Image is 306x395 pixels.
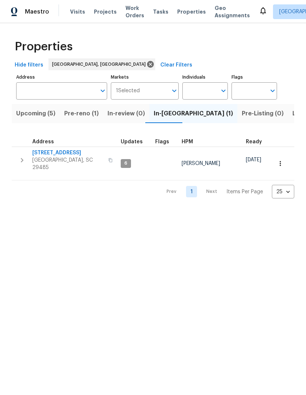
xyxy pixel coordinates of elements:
[12,58,46,72] button: Hide filters
[15,61,43,70] span: Hide filters
[160,61,192,70] span: Clear Filters
[186,186,197,197] a: Goto page 1
[155,139,169,144] span: Flags
[15,43,73,50] span: Properties
[160,185,294,198] nav: Pagination Navigation
[32,157,104,171] span: [GEOGRAPHIC_DATA], SC 29485
[182,75,228,79] label: Individuals
[32,139,54,144] span: Address
[121,160,130,166] span: 6
[246,157,261,162] span: [DATE]
[16,108,55,119] span: Upcoming (5)
[111,75,179,79] label: Markets
[32,149,104,157] span: [STREET_ADDRESS]
[25,8,49,15] span: Maestro
[52,61,149,68] span: [GEOGRAPHIC_DATA], [GEOGRAPHIC_DATA]
[64,108,99,119] span: Pre-reno (1)
[16,75,107,79] label: Address
[157,58,195,72] button: Clear Filters
[116,88,140,94] span: 1 Selected
[218,86,229,96] button: Open
[272,182,294,201] div: 25
[246,139,262,144] span: Ready
[48,58,155,70] div: [GEOGRAPHIC_DATA], [GEOGRAPHIC_DATA]
[70,8,85,15] span: Visits
[108,108,145,119] span: In-review (0)
[169,86,179,96] button: Open
[215,4,250,19] span: Geo Assignments
[121,139,143,144] span: Updates
[232,75,277,79] label: Flags
[267,86,278,96] button: Open
[125,4,144,19] span: Work Orders
[154,108,233,119] span: In-[GEOGRAPHIC_DATA] (1)
[242,108,284,119] span: Pre-Listing (0)
[177,8,206,15] span: Properties
[182,139,193,144] span: HPM
[98,86,108,96] button: Open
[94,8,117,15] span: Projects
[182,161,220,166] span: [PERSON_NAME]
[153,9,168,14] span: Tasks
[246,139,269,144] div: Earliest renovation start date (first business day after COE or Checkout)
[226,188,263,195] p: Items Per Page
